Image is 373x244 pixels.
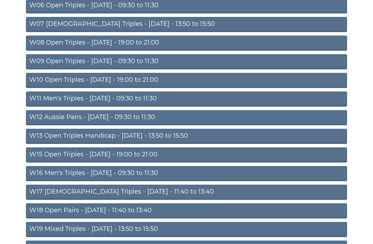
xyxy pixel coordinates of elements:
a: W13 Open Triples Handicap - [DATE] - 13:50 to 15:50 [26,129,347,144]
a: W07 [DEMOGRAPHIC_DATA] Triples - [DATE] - 13:50 to 15:50 [26,17,347,32]
a: W15 Open Triples - [DATE] - 19:00 to 21:00 [26,147,347,163]
a: W19 Mixed Triples - [DATE] - 13:50 to 15:50 [26,222,347,237]
a: W09 Open Triples - [DATE] - 09:30 to 11:30 [26,54,347,69]
a: W17 [DEMOGRAPHIC_DATA] Triples - [DATE] - 11:40 to 13:40 [26,185,347,200]
a: W11 Men's Triples - [DATE] - 09:30 to 11:30 [26,91,347,107]
a: W16 Men's Triples - [DATE] - 09:30 to 11:30 [26,166,347,181]
a: W08 Open Triples - [DATE] - 19:00 to 21:00 [26,36,347,51]
a: W18 Open Pairs - [DATE] - 11:40 to 13:40 [26,203,347,218]
a: W12 Aussie Pairs - [DATE] - 09:30 to 11:30 [26,110,347,125]
a: W10 Open Triples - [DATE] - 19:00 to 21:00 [26,73,347,88]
